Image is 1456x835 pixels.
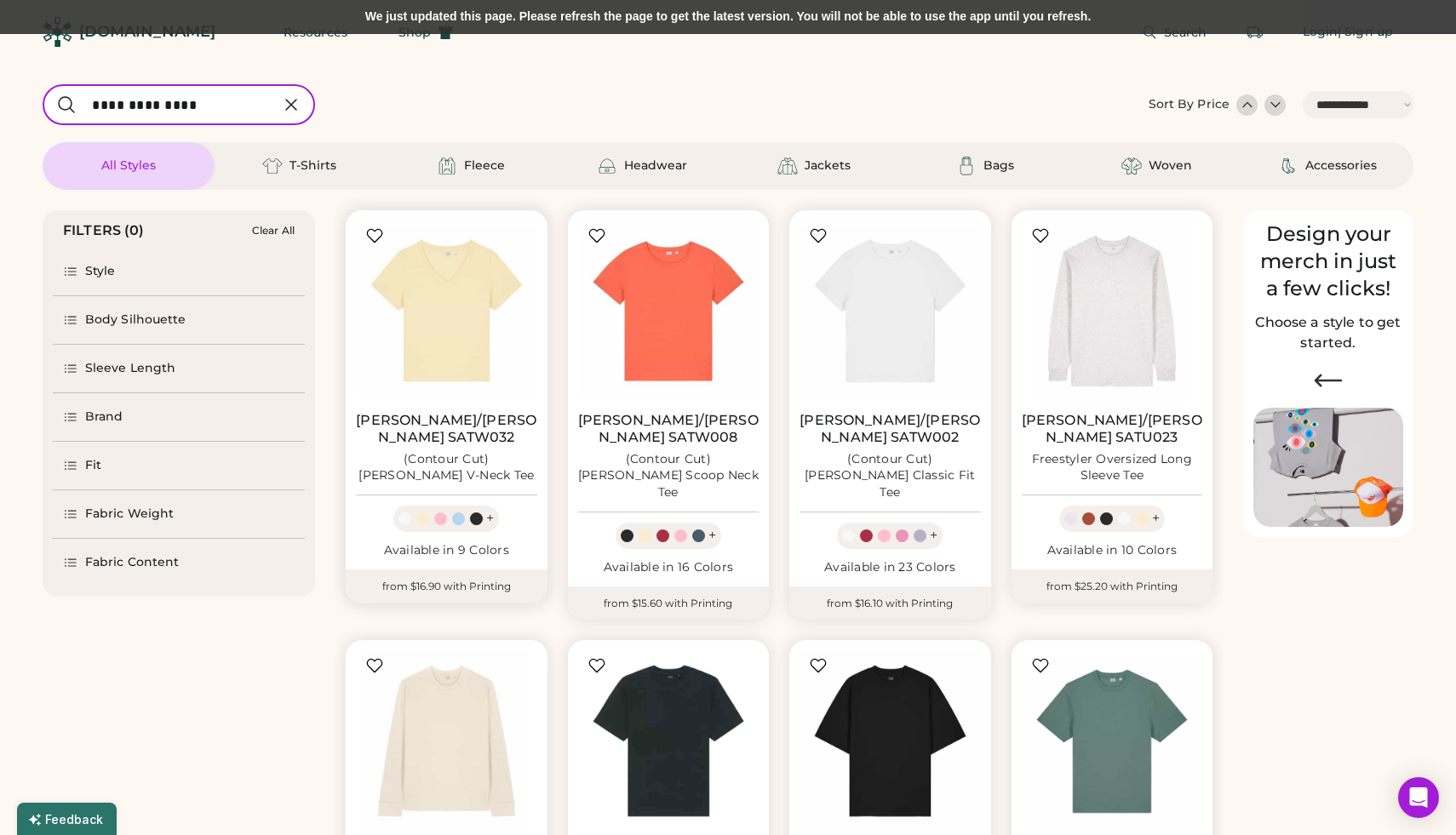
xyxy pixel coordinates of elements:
img: Jackets Icon [777,156,798,176]
div: from $15.60 with Printing [568,586,770,621]
div: + [708,526,716,545]
img: Stanley/Stella SATW032 (Contour Cut) Stella Isla V-Neck Tee [356,220,537,402]
a: [PERSON_NAME]/[PERSON_NAME] SATU023 [1022,412,1203,446]
span: Shop [398,26,431,38]
div: Available in 23 Colors [800,559,981,576]
div: Available in 16 Colors [578,559,760,576]
div: All Styles [101,157,156,174]
div: Fabric Weight [85,506,174,523]
div: from $16.90 with Printing [346,569,547,603]
img: Stanley/Stella SATU023 Freestyler Oversized Long Sleeve Tee [1022,220,1203,402]
div: T-Shirts [289,157,336,174]
div: Woven [1149,157,1192,174]
div: Brand [85,409,123,426]
img: Stanley/Stella SATW008 (Contour Cut) Stella Serena Scoop Neck Tee [578,220,760,402]
img: Accessories Icon [1278,156,1298,176]
div: Available in 10 Colors [1022,542,1203,559]
img: Stanley/Stella SATW002 (Contour Cut) Stella Muser Classic Fit Tee [800,220,981,402]
img: Stanley/Stella SATU020 Blaster 2.0 Midweight Oversized Tee [800,650,981,832]
h2: Choose a style to get started. [1253,312,1403,353]
img: T-Shirts Icon [262,156,283,176]
div: (Contour Cut) [PERSON_NAME] Classic Fit Tee [800,451,981,502]
img: Image of Lisa Congdon Eye Print on T-Shirt and Hat [1253,408,1403,528]
div: Accessories [1305,157,1377,174]
div: from $25.20 with Printing [1012,569,1213,603]
div: Design your merch in just a few clicks! [1253,220,1403,302]
span: Search [1164,26,1207,38]
div: Sleeve Length [85,360,175,377]
img: Fleece Icon [437,156,457,176]
div: (Contour Cut) [PERSON_NAME] V-Neck Tee [356,451,537,485]
div: Fleece [464,157,505,174]
div: Headwear [624,157,687,174]
div: Freestyler Oversized Long Sleeve Tee [1022,451,1203,485]
div: Jackets [805,157,851,174]
a: [PERSON_NAME]/[PERSON_NAME] SATW032 [356,412,537,446]
div: FILTERS (0) [63,220,145,241]
div: Fit [85,457,101,474]
div: Fabric Content [85,554,179,571]
div: + [1152,509,1160,528]
img: Stanley/Stella SATU018 Freestyler Heavy Oversized Tee [578,650,760,832]
img: Woven Icon [1121,156,1142,176]
div: Body Silhouette [85,312,186,329]
a: [PERSON_NAME]/[PERSON_NAME] SATW008 [578,412,760,446]
div: Clear All [252,225,295,237]
img: Bags Icon [956,156,977,176]
img: Stanley/Stella SATU017 Sparker 2.0 Heavy Oversized Tee [1022,650,1203,832]
img: Stanley/Stella SATU022 Creator 2.0 Long Sleeve Tee [356,650,537,832]
a: [PERSON_NAME]/[PERSON_NAME] SATW002 [800,412,981,446]
div: Style [85,263,116,280]
div: Available in 9 Colors [356,542,537,559]
div: + [930,526,937,545]
img: Headwear Icon [597,156,617,176]
div: Open Intercom Messenger [1398,777,1439,818]
div: Bags [983,157,1014,174]
div: (Contour Cut) [PERSON_NAME] Scoop Neck Tee [578,451,760,502]
div: Sort By Price [1149,96,1230,113]
div: + [486,509,494,528]
div: from $16.10 with Printing [789,586,991,621]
